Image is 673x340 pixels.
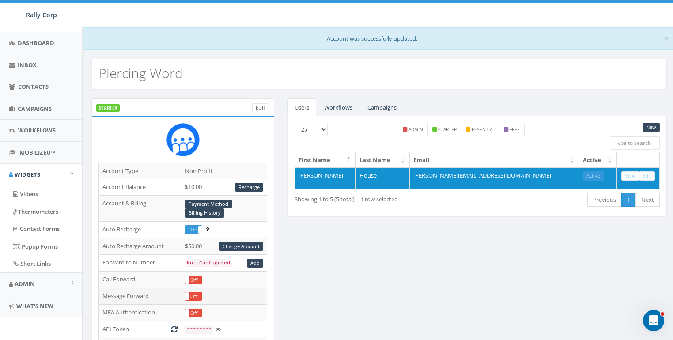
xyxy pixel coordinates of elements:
[99,221,181,238] td: Auto Recharge
[19,148,55,156] span: MobilizeU™
[185,276,202,284] div: OnOff
[96,104,120,112] label: STARTER
[185,200,232,209] a: Payment Method
[15,280,35,288] span: Admin
[621,193,636,207] a: 1
[18,105,52,113] span: Campaigns
[185,276,202,284] label: Off
[235,183,263,192] a: Recharge
[356,152,410,168] th: Last Name: activate to sort column ascending
[360,98,404,117] a: Campaigns
[252,103,269,113] a: Edit
[18,61,37,69] span: Inbox
[610,136,660,150] input: Type to search
[99,305,181,321] td: MFA Authentication
[206,225,209,233] span: Enable to prevent campaign failure.
[410,152,579,168] th: Email: activate to sort column ascending
[579,152,617,168] th: Active: activate to sort column ascending
[99,272,181,288] td: Call Forward
[587,193,622,207] a: Previous
[99,255,181,272] td: Forward to Number
[181,238,267,255] td: $50.00
[639,171,655,181] a: Edit
[166,123,200,156] img: Rally_Corp_Icon.png
[295,167,356,189] td: [PERSON_NAME]
[18,126,56,134] span: Workflows
[99,288,181,305] td: Message Forward
[16,302,53,310] span: What's New
[472,126,495,132] small: essential
[247,259,263,268] a: Add
[185,259,232,267] code: Not Configured
[287,98,316,117] a: Users
[583,171,604,181] a: Active
[181,179,267,196] td: $10.00
[185,292,202,300] label: Off
[356,167,410,189] td: House
[185,208,224,218] a: Billing History
[410,167,579,189] td: [PERSON_NAME][EMAIL_ADDRESS][DOMAIN_NAME]
[635,193,660,207] a: Next
[99,321,181,337] td: API Token
[98,66,183,80] h2: Piercing Word
[185,309,202,317] label: Off
[664,34,669,43] button: Close
[185,226,202,234] label: On
[185,225,202,234] div: OnOff
[18,39,54,47] span: Dashboard
[15,170,40,178] span: Widgets
[181,163,267,179] td: Non Profit
[171,326,178,332] i: Generate New Token
[99,238,181,255] td: Auto Recharge Amount
[185,309,202,317] div: OnOff
[99,196,181,222] td: Account & Billing
[438,126,457,132] small: starter
[219,242,263,251] a: Change Amount
[408,126,423,132] small: admin
[26,11,57,19] span: Rally Corp
[295,192,439,204] div: Showing 1 to 5 (5 total)
[643,310,664,331] iframe: Intercom live chat
[99,179,181,196] td: Account Balance
[295,152,356,168] th: First Name: activate to sort column descending
[664,32,669,44] span: ×
[510,126,520,132] small: free
[99,163,181,179] td: Account Type
[185,292,202,301] div: OnOff
[18,83,49,91] span: Contacts
[360,195,398,203] span: 1 row selected
[621,171,639,181] a: View
[317,98,359,117] a: Workflows
[643,123,660,132] a: New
